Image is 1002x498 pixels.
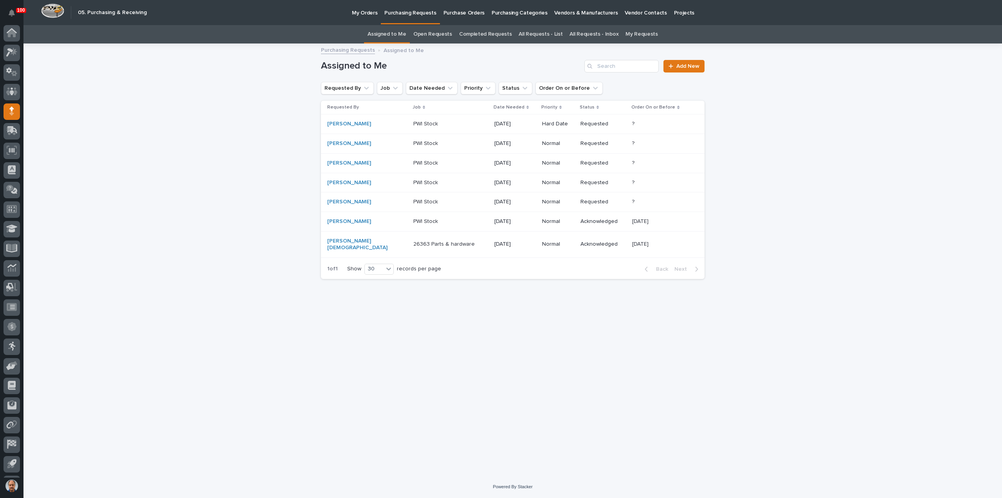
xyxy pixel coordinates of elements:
[580,179,626,186] p: Requested
[327,199,371,205] a: [PERSON_NAME]
[321,134,705,153] tr: [PERSON_NAME] PWI StockPWI Stock [DATE]NormalRequested??
[519,25,562,43] a: All Requests - List
[321,212,705,232] tr: [PERSON_NAME] PWI StockPWI Stock [DATE]NormalAcknowledged[DATE][DATE]
[459,25,512,43] a: Completed Requests
[632,158,636,167] p: ?
[413,158,440,167] p: PWI Stock
[321,82,374,94] button: Requested By
[580,140,626,147] p: Requested
[494,241,536,248] p: [DATE]
[17,7,25,13] p: 100
[321,192,705,212] tr: [PERSON_NAME] PWI StockPWI Stock [DATE]NormalRequested??
[321,45,375,54] a: Purchasing Requests
[580,103,595,112] p: Status
[580,199,626,205] p: Requested
[413,25,452,43] a: Open Requests
[327,238,393,251] a: [PERSON_NAME][DEMOGRAPHIC_DATA]
[631,103,675,112] p: Order On or Before
[651,266,668,272] span: Back
[632,178,636,186] p: ?
[461,82,496,94] button: Priority
[321,173,705,192] tr: [PERSON_NAME] PWI StockPWI Stock [DATE]NormalRequested??
[671,266,705,273] button: Next
[580,121,626,127] p: Requested
[327,179,371,186] a: [PERSON_NAME]
[10,9,20,22] div: Notifications100
[413,178,440,186] p: PWI Stock
[542,140,574,147] p: Normal
[413,197,440,205] p: PWI Stock
[327,218,371,225] a: [PERSON_NAME]
[377,82,403,94] button: Job
[542,199,574,205] p: Normal
[542,160,574,167] p: Normal
[413,119,440,127] p: PWI Stock
[494,160,536,167] p: [DATE]
[663,60,705,72] a: Add New
[580,160,626,167] p: Requested
[494,179,536,186] p: [DATE]
[632,217,650,225] p: [DATE]
[413,217,440,225] p: PWI Stock
[321,153,705,173] tr: [PERSON_NAME] PWI StockPWI Stock [DATE]NormalRequested??
[321,114,705,134] tr: [PERSON_NAME] PWI StockPWI Stock [DATE]Hard DateRequested??
[327,121,371,127] a: [PERSON_NAME]
[327,160,371,167] a: [PERSON_NAME]
[347,266,361,272] p: Show
[535,82,603,94] button: Order On or Before
[413,239,476,248] p: 26363 Parts & hardware
[413,103,421,112] p: Job
[406,82,458,94] button: Date Needed
[4,478,20,494] button: users-avatar
[632,197,636,205] p: ?
[327,103,359,112] p: Requested By
[397,266,441,272] p: records per page
[327,140,371,147] a: [PERSON_NAME]
[569,25,618,43] a: All Requests - Inbox
[580,241,626,248] p: Acknowledged
[365,265,384,273] div: 30
[499,82,532,94] button: Status
[494,121,536,127] p: [DATE]
[541,103,557,112] p: Priority
[4,5,20,21] button: Notifications
[494,218,536,225] p: [DATE]
[494,103,524,112] p: Date Needed
[321,259,344,279] p: 1 of 1
[542,179,574,186] p: Normal
[494,140,536,147] p: [DATE]
[542,121,574,127] p: Hard Date
[542,218,574,225] p: Normal
[41,4,64,18] img: Workspace Logo
[413,139,440,147] p: PWI Stock
[321,231,705,257] tr: [PERSON_NAME][DEMOGRAPHIC_DATA] 26363 Parts & hardware26363 Parts & hardware [DATE]NormalAcknowle...
[676,63,699,69] span: Add New
[494,199,536,205] p: [DATE]
[542,241,574,248] p: Normal
[632,139,636,147] p: ?
[638,266,671,273] button: Back
[368,25,406,43] a: Assigned to Me
[632,239,650,248] p: [DATE]
[580,218,626,225] p: Acknowledged
[632,119,636,127] p: ?
[321,60,581,72] h1: Assigned to Me
[493,484,532,489] a: Powered By Stacker
[674,266,692,272] span: Next
[384,45,424,54] p: Assigned to Me
[78,9,147,16] h2: 05. Purchasing & Receiving
[584,60,659,72] input: Search
[625,25,658,43] a: My Requests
